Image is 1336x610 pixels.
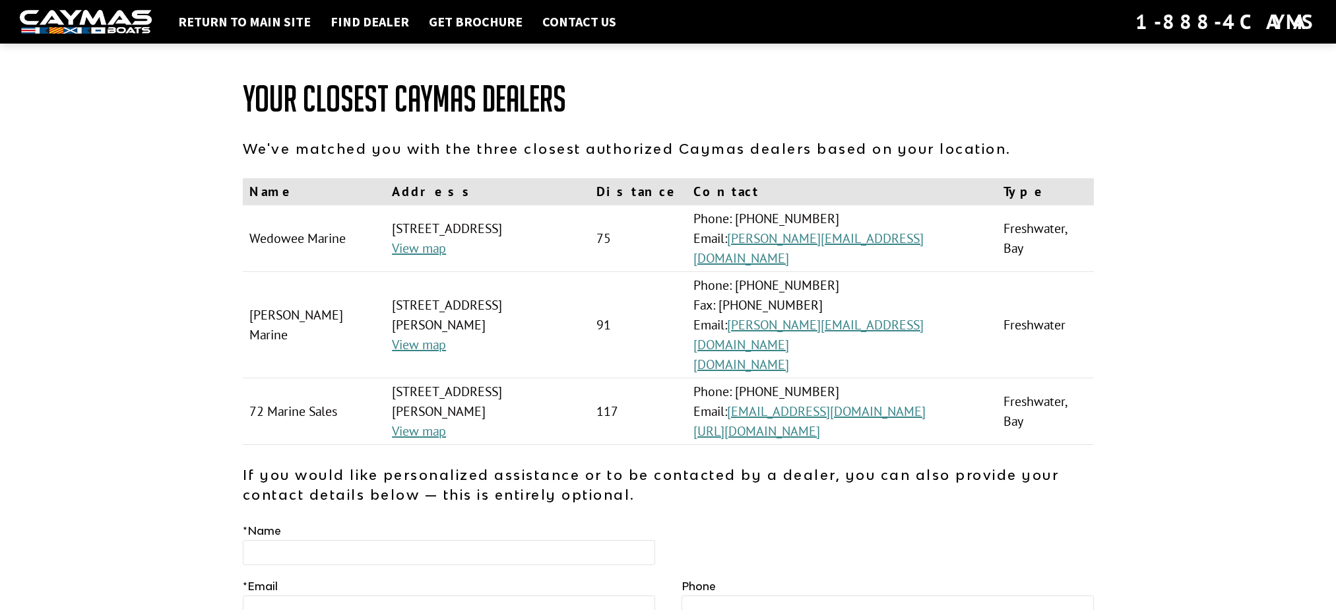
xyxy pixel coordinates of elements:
p: If you would like personalized assistance or to be contacted by a dealer, you can also provide yo... [243,465,1094,504]
td: Phone: [PHONE_NUMBER] Email: [687,378,997,445]
th: Address [385,178,590,205]
th: Type [997,178,1093,205]
td: Wedowee Marine [243,205,386,272]
a: [DOMAIN_NAME] [693,356,789,373]
th: Distance [590,178,687,205]
img: white-logo-c9c8dbefe5ff5ceceb0f0178aa75bf4bb51f6bca0971e226c86eb53dfe498488.png [20,10,152,34]
a: [PERSON_NAME][EMAIL_ADDRESS][DOMAIN_NAME] [693,230,924,267]
label: Phone [682,578,716,594]
a: Get Brochure [422,13,529,30]
div: 1-888-4CAYMAS [1135,7,1316,36]
td: Freshwater [997,272,1093,378]
a: [URL][DOMAIN_NAME] [693,423,820,440]
td: Freshwater, Bay [997,205,1093,272]
td: [STREET_ADDRESS][PERSON_NAME] [385,378,590,445]
a: [PERSON_NAME][EMAIL_ADDRESS][DOMAIN_NAME] [693,316,924,353]
label: Email [243,578,278,594]
td: Freshwater, Bay [997,378,1093,445]
td: [STREET_ADDRESS] [385,205,590,272]
a: Contact Us [536,13,623,30]
th: Name [243,178,386,205]
a: View map [392,423,446,440]
a: View map [392,336,446,353]
td: Phone: [PHONE_NUMBER] Email: [687,205,997,272]
h1: Your Closest Caymas Dealers [243,79,1094,119]
td: 72 Marine Sales [243,378,386,445]
td: [STREET_ADDRESS][PERSON_NAME] [385,272,590,378]
a: View map [392,240,446,257]
a: [EMAIL_ADDRESS][DOMAIN_NAME] [727,403,926,420]
label: Name [243,523,281,539]
a: Find Dealer [324,13,416,30]
p: We've matched you with the three closest authorized Caymas dealers based on your location. [243,139,1094,158]
td: 91 [590,272,687,378]
a: Return to main site [172,13,317,30]
td: [PERSON_NAME] Marine [243,272,386,378]
td: Phone: [PHONE_NUMBER] Fax: [PHONE_NUMBER] Email: [687,272,997,378]
th: Contact [687,178,997,205]
td: 117 [590,378,687,445]
td: 75 [590,205,687,272]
